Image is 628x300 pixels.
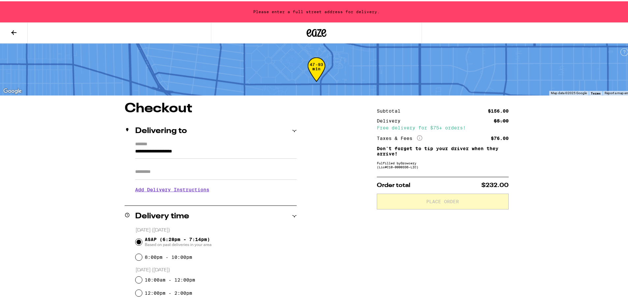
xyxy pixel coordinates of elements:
div: $5.00 [494,117,509,122]
label: 12:00pm - 2:00pm [145,289,192,294]
h2: Delivering to [135,126,187,134]
p: [DATE] ([DATE]) [135,226,297,232]
div: Fulfilled by Growcery (Lic# C10-0000336-LIC ) [377,160,509,168]
button: Place Order [377,192,509,208]
label: 8:00pm - 10:00pm [145,253,192,259]
p: Don't forget to tip your driver when they arrive! [377,145,509,155]
div: Free delivery for $75+ orders! [377,124,509,129]
span: Based on past deliveries in your area [145,241,212,246]
h2: Delivery time [135,211,189,219]
span: Hi. Need any help? [4,5,47,10]
div: $156.00 [488,107,509,112]
a: Open this area in Google Maps (opens a new window) [2,86,23,94]
span: Place Order [426,198,459,203]
span: $232.00 [481,181,509,187]
span: ASAP (6:28pm - 7:14pm) [145,235,212,246]
div: Subtotal [377,107,405,112]
div: $76.00 [491,135,509,139]
h3: Add Delivery Instructions [135,181,297,196]
img: Google [2,86,23,94]
h1: Checkout [125,101,297,114]
span: Order total [377,181,410,187]
div: Taxes & Fees [377,134,422,140]
div: 47-93 min [308,61,325,86]
p: We'll contact you at [PHONE_NUMBER] when we arrive [135,196,297,201]
a: Terms [591,90,601,94]
div: Delivery [377,117,405,122]
p: [DATE] ([DATE]) [135,266,297,272]
label: 10:00am - 12:00pm [145,276,195,281]
span: Map data ©2025 Google [551,90,587,94]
